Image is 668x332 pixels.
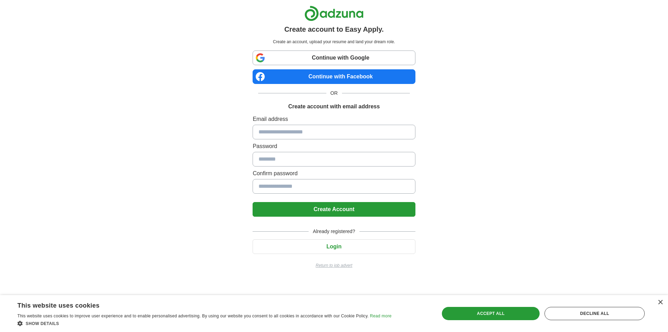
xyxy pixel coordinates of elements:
[253,142,415,150] label: Password
[326,90,342,97] span: OR
[253,69,415,84] a: Continue with Facebook
[309,228,359,235] span: Already registered?
[370,314,391,318] a: Read more, opens a new window
[17,314,369,318] span: This website uses cookies to improve user experience and to enable personalised advertising. By u...
[304,6,364,21] img: Adzuna logo
[253,239,415,254] button: Login
[442,307,540,320] div: Accept all
[253,244,415,249] a: Login
[17,320,391,327] div: Show details
[253,202,415,217] button: Create Account
[544,307,645,320] div: Decline all
[17,299,374,310] div: This website uses cookies
[253,169,415,178] label: Confirm password
[253,51,415,65] a: Continue with Google
[254,39,414,45] p: Create an account, upload your resume and land your dream role.
[284,24,384,34] h1: Create account to Easy Apply.
[658,300,663,305] div: Close
[253,115,415,123] label: Email address
[26,321,59,326] span: Show details
[253,262,415,269] a: Return to job advert
[288,102,380,111] h1: Create account with email address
